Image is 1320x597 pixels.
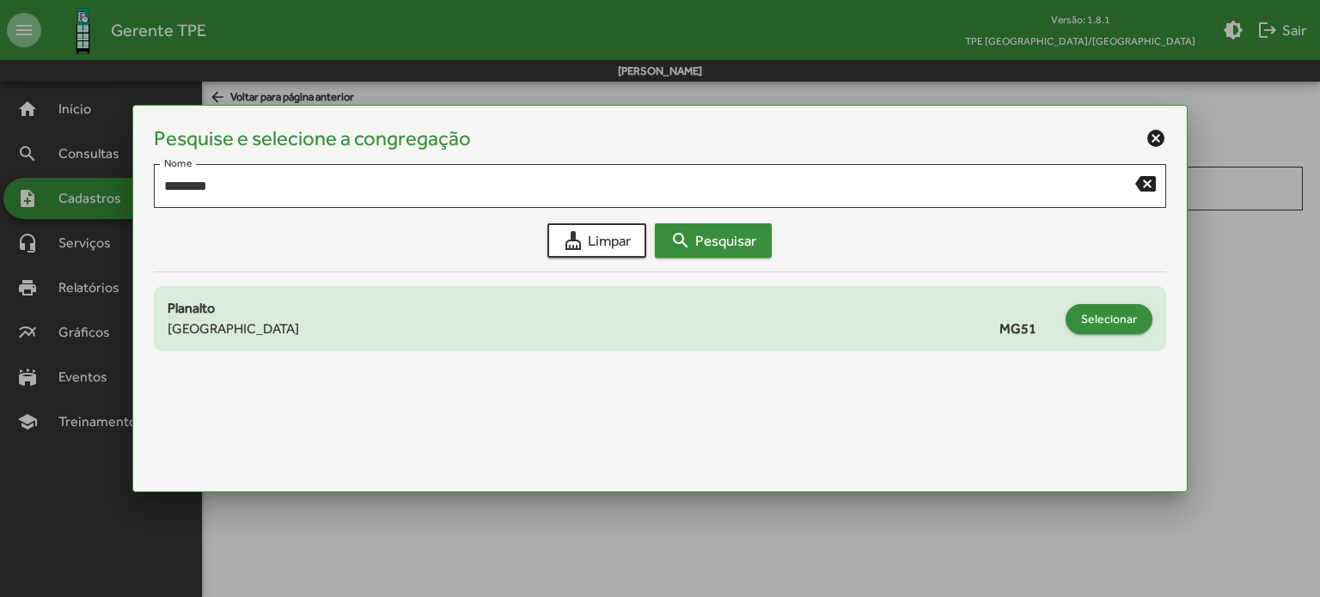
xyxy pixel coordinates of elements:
[168,319,299,339] span: [GEOGRAPHIC_DATA]
[1146,128,1166,149] mat-icon: cancel
[999,319,1057,339] span: MG51
[563,225,631,256] span: Limpar
[670,230,691,251] mat-icon: search
[670,225,756,256] span: Pesquisar
[168,300,215,316] span: Planalto
[1066,304,1152,334] button: Selecionar
[1135,173,1156,193] mat-icon: backspace
[1081,303,1137,334] span: Selecionar
[563,230,584,251] mat-icon: cleaning_services
[154,126,471,151] h4: Pesquise e selecione a congregação
[655,223,772,258] button: Pesquisar
[547,223,646,258] button: Limpar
